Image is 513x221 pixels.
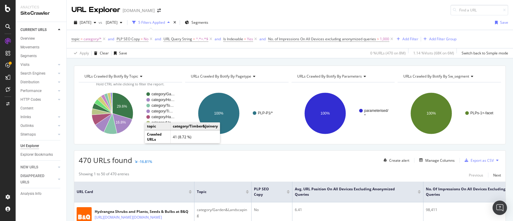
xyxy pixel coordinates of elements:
[215,36,221,41] div: and
[20,70,56,77] a: Search Engines
[155,36,161,42] button: and
[20,62,56,68] a: Visits
[20,53,62,59] a: Segments
[20,164,56,170] a: NEW URLS
[20,70,45,77] div: Search Engines
[80,51,89,56] div: Apply
[20,152,62,158] a: Explorer Bookmarks
[462,51,508,56] div: Switch back to Simple mode
[95,214,162,220] a: [URL][DOMAIN_NAME][DOMAIN_NAME]
[193,36,195,41] span: =
[116,120,126,124] text: 16.8%
[377,36,379,41] span: >
[427,111,436,115] text: 100%
[402,36,418,41] div: Add Filter
[402,72,496,81] h4: URLs Crawled By Botify By sw_segment
[429,36,457,41] div: Add Filter Group
[20,10,62,17] div: SiteCrawler
[108,36,114,42] button: and
[20,114,56,120] a: Inlinks
[20,123,56,129] a: Outlinks
[108,36,114,41] div: and
[381,155,409,165] button: Create alert
[191,20,208,25] span: Segments
[244,36,246,41] span: =
[20,5,62,10] div: Analytics
[425,158,455,163] div: Manage Columns
[144,35,148,43] span: No
[111,48,127,58] button: Save
[20,53,37,59] div: Segments
[130,18,172,27] button: 5 Filters Applied
[79,155,132,165] span: 470 URLs found
[20,88,41,94] div: Performance
[151,103,174,108] text: category/To…
[292,87,393,140] svg: A chart.
[469,173,483,178] div: Previous
[20,97,56,103] a: HTTP Codes
[72,36,80,41] span: topic
[500,20,508,25] div: Save
[20,62,29,68] div: Visits
[421,35,457,43] button: Add Filter Group
[20,152,53,158] div: Explorer Bookmarks
[417,157,455,164] button: Manage Columns
[297,74,362,79] span: URLs Crawled By Botify By parameters
[79,87,181,140] svg: A chart.
[72,5,120,15] div: URL Explorer
[145,122,171,130] td: topic
[462,155,494,165] button: Export as CSV
[182,18,211,27] button: Segments
[459,48,508,58] button: Switch back to Simple mode
[197,207,249,218] div: category/Garden&Landscaping
[259,36,266,41] div: and
[20,131,56,138] a: Sitemaps
[77,189,187,195] span: URL Card
[171,122,220,130] td: category/Timber&Joinery
[471,158,494,163] div: Export as CSV
[151,92,175,96] text: category/Ga…
[95,209,188,214] div: Hydrangea Shrubs and Plants, Seeds & Bulbs at B&Q
[295,207,421,213] div: 6.41
[20,27,47,33] div: CURRENT URLS
[83,72,177,81] h4: URLs Crawled By Botify By topic
[20,88,56,94] a: Performance
[258,111,273,115] text: PLP-P1/*
[84,74,138,79] span: URLs Crawled By Botify By topic
[296,72,389,81] h4: URLs Crawled By Botify By parameters
[223,36,243,41] span: Is Indexable
[163,36,192,41] span: URL Query String
[20,191,62,197] a: Analysis Info
[295,186,409,197] span: Avg. URL Position On All Devices excluding anonymized queries
[185,87,287,140] svg: A chart.
[191,74,251,79] span: URLs Crawled By Botify By pagetype
[103,18,125,27] button: [DATE]
[151,121,175,125] text: category/He…
[20,143,62,149] a: Url Explorer
[20,35,35,42] div: Overview
[20,191,41,197] div: Analysis Info
[364,109,389,113] text: parameterised/
[123,8,155,14] div: [DOMAIN_NAME]
[117,104,127,109] text: 29.6%
[20,105,33,112] div: Content
[493,201,507,215] div: Open Intercom Messenger
[138,20,165,25] div: 5 Filters Applied
[20,44,62,51] a: Movements
[20,35,62,42] a: Overview
[370,51,406,56] div: 0 % URLs ( 470 on 8M )
[389,158,409,163] div: Create alert
[20,173,56,186] a: DISAPPEARED URLS
[151,109,173,113] text: category/Ti…
[171,130,220,143] td: 41 (8.72 %)
[155,36,161,41] div: and
[259,36,266,42] button: and
[20,123,34,129] div: Outlinks
[20,44,39,51] div: Movements
[247,35,253,43] span: Yes
[157,8,161,13] div: arrow-right-arrow-left
[20,97,41,103] div: HTTP Codes
[99,20,103,25] span: vs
